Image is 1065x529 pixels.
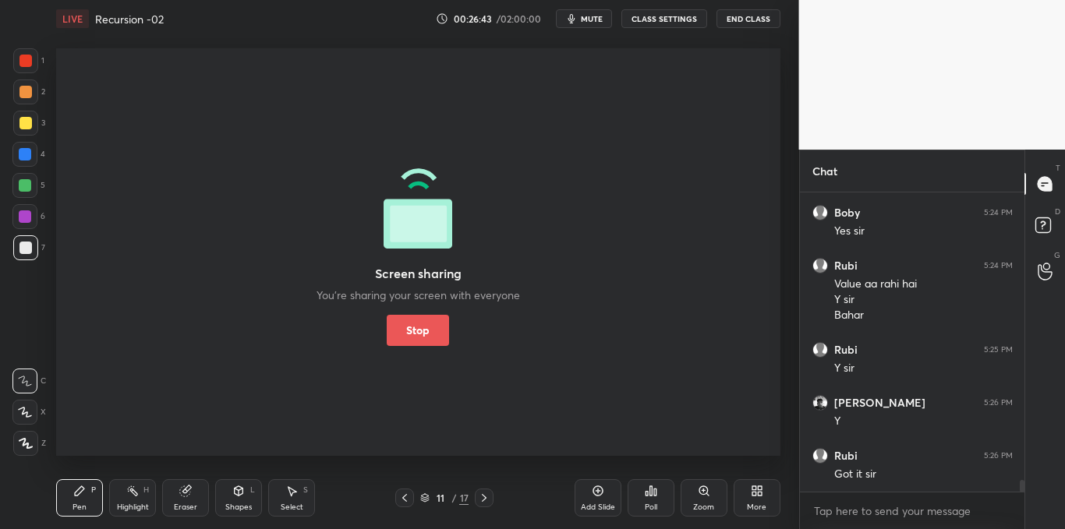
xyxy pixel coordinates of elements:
[12,369,46,393] div: C
[984,398,1013,407] div: 5:26 PM
[834,414,1013,429] div: Y
[984,345,1013,354] div: 5:25 PM
[581,13,603,24] span: mute
[91,486,96,494] div: P
[459,491,469,505] div: 17
[225,503,252,511] div: Shapes
[13,235,45,260] div: 7
[13,48,44,73] div: 1
[556,9,612,28] button: mute
[12,173,45,198] div: 5
[1056,162,1060,174] p: T
[433,493,448,503] div: 11
[747,503,766,511] div: More
[13,431,46,456] div: Z
[317,287,520,302] div: You’re sharing your screen with everyone
[621,9,707,28] button: CLASS SETTINGS
[281,503,303,511] div: Select
[834,259,858,273] h6: Rubi
[834,206,860,220] h6: Boby
[812,205,828,220] img: default.png
[834,308,1013,323] div: Bahar
[250,486,255,494] div: L
[834,343,858,357] h6: Rubi
[451,493,456,503] div: /
[13,79,45,104] div: 2
[143,486,149,494] div: H
[384,158,452,249] img: screenShared.a0308f9c.svg
[693,503,714,511] div: Zoom
[834,277,1013,292] div: Value aa rahi hai
[174,503,197,511] div: Eraser
[1054,249,1060,261] p: G
[73,503,87,511] div: Pen
[12,142,45,167] div: 4
[95,12,164,26] h4: Recursion -02
[834,396,925,410] h6: [PERSON_NAME]
[984,451,1013,460] div: 5:26 PM
[56,9,89,28] div: LIVE
[834,361,1013,376] div: Y sir
[1055,206,1060,217] p: D
[834,449,858,463] h6: Rubi
[375,265,462,281] div: Screen sharing
[387,315,449,346] button: Stop
[800,192,1025,492] div: grid
[834,467,1013,482] div: Got it sir
[834,292,1013,308] div: Y sir
[812,342,828,358] img: default.png
[834,224,1013,239] div: Yes sir
[800,150,850,192] p: Chat
[716,9,780,28] button: End Class
[12,400,46,425] div: X
[581,503,615,511] div: Add Slide
[117,503,149,511] div: Highlight
[13,111,45,136] div: 3
[984,261,1013,270] div: 5:24 PM
[984,208,1013,217] div: 5:24 PM
[12,204,45,229] div: 6
[645,503,657,511] div: Poll
[812,448,828,464] img: default.png
[812,395,828,411] img: b55a1588e8044803b996dc616ce3f8ea.jpg
[812,258,828,273] img: default.png
[303,486,308,494] div: S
